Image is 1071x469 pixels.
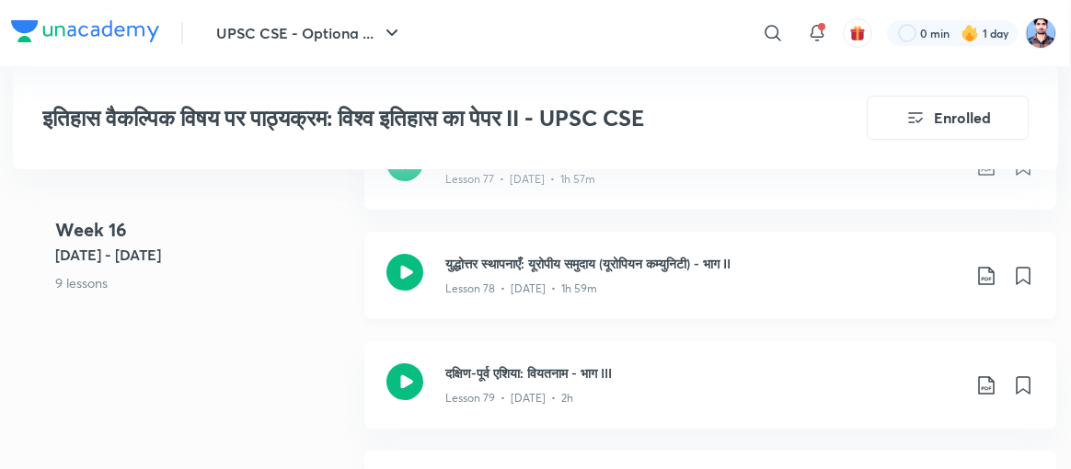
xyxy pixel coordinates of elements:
h4: Week 16 [55,216,350,244]
a: दक्षिण-पूर्व एशिया: वियतनाम - भाग IILesson 77 • [DATE] • 1h 57m [364,122,1056,232]
h3: इतिहास वैकल्पिक विषय पर पाठ्यक्रम: विश्व इतिहास का पेपर II - UPSC CSE [42,105,763,132]
img: streak [961,24,979,42]
button: Enrolled [867,96,1029,140]
a: युद्धोत्तर स्थापनाएँ: यूरोपीय समुदाय (यूरोपियन कम्युनिटी) - भाग IILesson 78 • [DATE] • 1h 59m [364,232,1056,341]
button: UPSC CSE - Optiona ... [205,15,414,51]
h3: युद्धोत्तर स्थापनाएँ: यूरोपीय समुदाय (यूरोपियन कम्युनिटी) - भाग II [445,254,961,273]
a: Company Logo [11,20,159,47]
p: Lesson 78 • [DATE] • 1h 59m [445,280,597,297]
h3: दक्षिण-पूर्व एशिया: वियतनाम - भाग III [445,363,961,383]
img: Irfan Qurashi [1025,17,1056,49]
a: दक्षिण-पूर्व एशिया: वियतनाम - भाग IIILesson 79 • [DATE] • 2h [364,341,1056,451]
button: avatar [843,18,872,48]
p: 9 lessons [55,273,350,292]
img: Company Logo [11,20,159,42]
p: Lesson 77 • [DATE] • 1h 57m [445,171,595,188]
p: Lesson 79 • [DATE] • 2h [445,390,573,406]
h5: [DATE] - [DATE] [55,244,350,266]
img: avatar [849,25,866,41]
